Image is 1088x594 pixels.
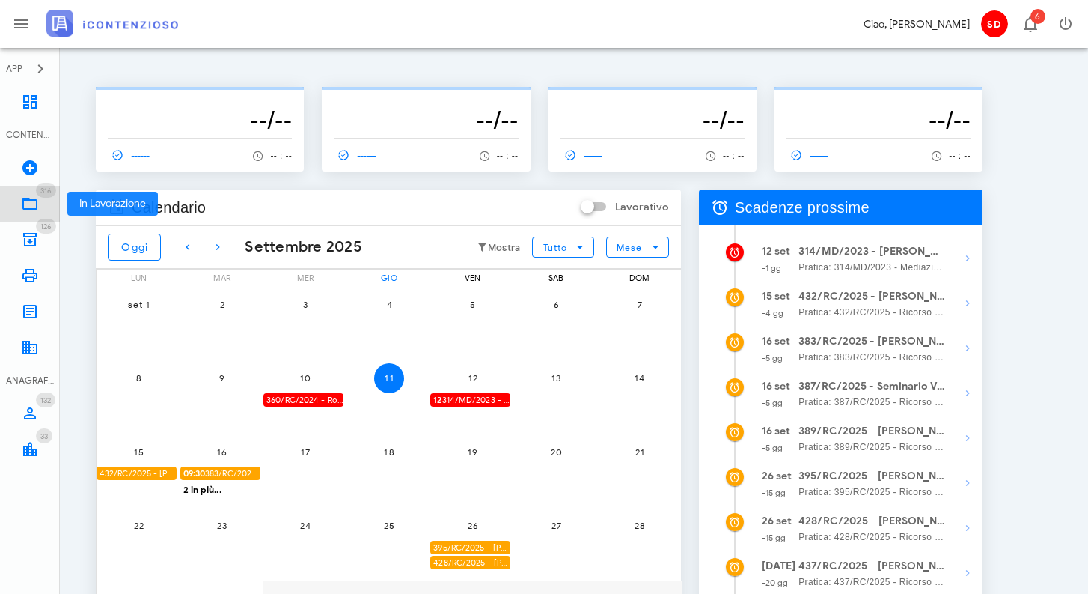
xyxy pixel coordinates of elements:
[374,446,404,458] span: 18
[458,289,488,319] button: 5
[625,511,655,541] button: 28
[233,236,362,258] div: Settembre 2025
[762,578,789,588] small: -20 gg
[953,558,982,588] button: Mostra dettagli
[40,396,51,405] span: 132
[123,437,153,467] button: 15
[290,289,320,319] button: 3
[40,431,48,441] span: 33
[108,148,151,162] span: ------
[207,289,237,319] button: 2
[108,93,292,105] p: --------------
[180,482,265,495] div: 2 in più...
[458,372,488,384] span: 12
[270,151,292,161] span: -- : --
[263,270,348,286] div: mer
[120,241,148,254] span: Oggi
[953,423,982,453] button: Mostra dettagli
[953,288,982,318] button: Mostra dettagli
[207,520,237,531] span: 23
[798,305,946,320] span: Pratica: 432/RC/2025 - Ricorso contro Agenzia Delle Entrate [PERSON_NAME][GEOGRAPHIC_DATA], Agenz...
[625,446,655,458] span: 21
[798,513,946,530] strong: 428/RC/2025 - [PERSON_NAME] - Invio Memorie per Udienza
[762,488,786,498] small: -15 gg
[207,363,237,393] button: 9
[458,520,488,531] span: 26
[123,511,153,541] button: 22
[374,511,404,541] button: 25
[762,470,792,482] strong: 26 set
[798,333,946,350] strong: 383/RC/2025 - [PERSON_NAME]si in [GEOGRAPHIC_DATA]
[762,353,783,363] small: -5 gg
[374,372,404,384] span: 11
[541,372,571,384] span: 13
[798,395,946,410] span: Pratica: 387/RC/2025 - Ricorso contro Comune Di Noto (Udienza)
[953,513,982,543] button: Mostra dettagli
[290,363,320,393] button: 10
[430,556,510,570] div: 428/RC/2025 - [PERSON_NAME] - Invio Memorie per Udienza
[430,270,515,286] div: ven
[108,145,157,166] a: ------
[183,467,260,481] span: 383/RC/2025 - [PERSON_NAME]si in [GEOGRAPHIC_DATA]
[949,151,971,161] span: -- : --
[334,145,383,166] a: ------
[97,467,177,481] div: 432/RC/2025 - [PERSON_NAME] - Inviare Ricorso
[625,299,655,310] span: 7
[207,446,237,458] span: 16
[123,520,153,531] span: 22
[334,148,377,162] span: ------
[786,145,836,166] a: ------
[514,270,599,286] div: sab
[1030,9,1045,24] span: Distintivo
[123,363,153,393] button: 8
[40,186,52,196] span: 316
[290,520,320,531] span: 24
[374,363,404,393] button: 11
[433,393,510,407] span: 314/MD/2023 - [PERSON_NAME]si in Udienza
[541,299,571,310] span: 6
[458,511,488,541] button: 26
[798,288,946,305] strong: 432/RC/2025 - [PERSON_NAME] - Inviare Ricorso
[458,446,488,458] span: 19
[798,378,946,395] strong: 387/RC/2025 - Seminario Vescovile Di Noto - Presentarsi in Udienza
[207,437,237,467] button: 16
[798,575,946,590] span: Pratica: 437/RC/2025 - Ricorso contro REGIONE [GEOGRAPHIC_DATA] ASS ECONOMICO TASSE AUTO, Agenzia...
[1012,6,1048,42] button: Distintivo
[541,437,571,467] button: 20
[625,289,655,319] button: 7
[953,243,982,273] button: Mostra dettagli
[597,270,682,286] div: dom
[36,219,56,234] span: Distintivo
[180,270,265,286] div: mar
[735,196,870,219] span: Scadenze prossime
[541,363,571,393] button: 13
[762,560,796,572] strong: [DATE]
[560,148,604,162] span: ------
[541,446,571,458] span: 20
[6,374,54,387] div: ANAGRAFICA
[786,105,971,135] h3: --/--
[541,520,571,531] span: 27
[953,378,982,408] button: Mostra dettagli
[207,372,237,384] span: 9
[560,93,745,105] p: --------------
[762,533,786,543] small: -15 gg
[541,511,571,541] button: 27
[123,446,153,458] span: 15
[263,393,343,407] div: 360/RC/2024 - Rosario Amore - Impugnare la Decisione del Giudice
[560,145,610,166] a: ------
[334,93,518,105] p: --------------
[798,485,946,500] span: Pratica: 395/RC/2025 - Ricorso contro Agenzia Delle Entrate Riscossione, Comune di [GEOGRAPHIC_DA...
[458,299,488,310] span: 5
[798,243,946,260] strong: 314/MD/2023 - [PERSON_NAME]si in Udienza
[290,372,320,384] span: 10
[953,468,982,498] button: Mostra dettagli
[46,10,178,37] img: logo-text-2x.png
[36,393,55,407] span: Distintivo
[108,105,292,135] h3: --/--
[762,308,784,318] small: -4 gg
[374,289,404,319] button: 4
[798,440,946,455] span: Pratica: 389/RC/2025 - Ricorso contro Agenzia Delle Entrate D. P. Di [GEOGRAPHIC_DATA], Agenzia D...
[132,196,206,219] span: Calendario
[798,260,946,275] span: Pratica: 314/MD/2023 - Mediazione / Reclamo contro REGIONE SICILIA ASS ECONOMICO TASSE AUTO, Agen...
